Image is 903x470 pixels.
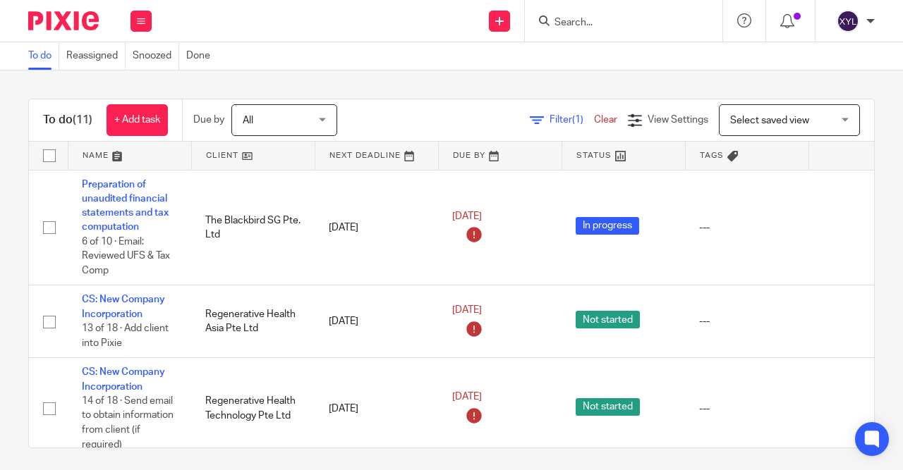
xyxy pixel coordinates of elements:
[452,305,482,315] span: [DATE]
[107,104,168,136] a: + Add task
[82,237,170,276] span: 6 of 10 · Email: Reviewed UFS & Tax Comp
[28,42,59,70] a: To do
[550,115,594,125] span: Filter
[133,42,179,70] a: Snoozed
[43,113,92,128] h1: To do
[243,116,253,125] span: All
[191,358,315,459] td: Regenerative Health Technology Pte Ltd
[576,217,639,235] span: In progress
[82,367,165,391] a: CS: New Company Incorporation
[193,113,224,127] p: Due by
[837,10,859,32] img: svg%3E
[699,402,794,416] div: ---
[700,151,724,159] span: Tags
[730,116,809,125] span: Select saved view
[572,115,583,125] span: (1)
[576,311,640,328] span: Not started
[315,285,438,358] td: [DATE]
[82,323,169,348] span: 13 of 18 · Add client into Pixie
[28,11,99,30] img: Pixie
[191,170,315,285] td: The Blackbird SG Pte. Ltd
[82,396,174,450] span: 14 of 18 · Send email to obtain information from client (if required)
[186,42,217,70] a: Done
[82,295,165,319] a: CS: New Company Incorporation
[315,170,438,285] td: [DATE]
[82,180,169,233] a: Preparation of unaudited financial statements and tax computation
[191,285,315,358] td: Regenerative Health Asia Pte Ltd
[452,211,482,221] span: [DATE]
[576,398,640,416] span: Not started
[648,115,708,125] span: View Settings
[315,358,438,459] td: [DATE]
[594,115,617,125] a: Clear
[73,114,92,125] span: (11)
[699,221,794,235] div: ---
[452,392,482,402] span: [DATE]
[553,17,680,30] input: Search
[66,42,126,70] a: Reassigned
[699,314,794,328] div: ---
